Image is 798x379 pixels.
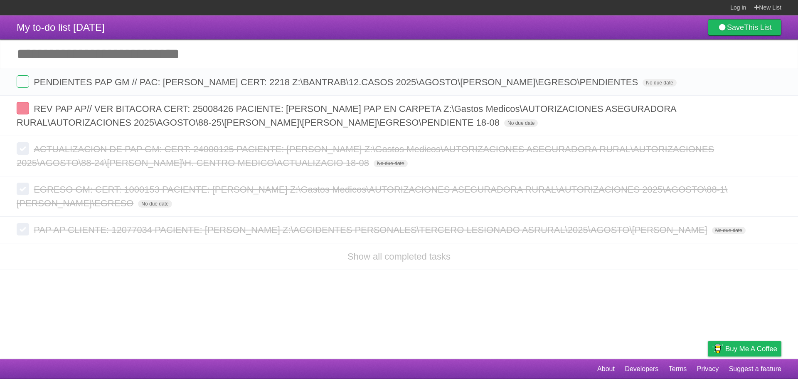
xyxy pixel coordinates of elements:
[643,79,676,87] span: No due date
[708,341,781,357] a: Buy me a coffee
[138,200,172,208] span: No due date
[17,142,29,155] label: Done
[625,361,658,377] a: Developers
[17,22,105,33] span: My to-do list [DATE]
[712,342,723,356] img: Buy me a coffee
[374,160,407,167] span: No due date
[17,102,29,114] label: Done
[34,225,709,235] span: PAP AP CLIENTE: 12077034 PACIENTE: [PERSON_NAME] Z:\ACCIDENTES PERSONALES\TERCERO LESIONADO ASRUR...
[17,223,29,235] label: Done
[17,144,714,168] span: ACTUALIZACION DE PAP GM: CERT: 24000125 PACIENTE: [PERSON_NAME] Z:\Gastos Medicos\AUTORIZACIONES ...
[347,251,451,262] a: Show all completed tasks
[708,19,781,36] a: SaveThis List
[712,227,746,234] span: No due date
[17,75,29,88] label: Done
[17,184,727,208] span: EGRESO GM: CERT: 1000153 PACIENTE: [PERSON_NAME] Z:\Gastos Medicos\AUTORIZACIONES ASEGURADORA RUR...
[669,361,687,377] a: Terms
[17,104,676,128] span: REV PAP AP// VER BITACORA CERT: 25008426 PACIENTE: [PERSON_NAME] PAP EN CARPETA Z:\Gastos Medicos...
[597,361,615,377] a: About
[17,183,29,195] label: Done
[725,342,777,356] span: Buy me a coffee
[697,361,719,377] a: Privacy
[34,77,640,87] span: PENDIENTES PAP GM // PAC: [PERSON_NAME] CERT: 2218 Z:\BANTRAB\12.CASOS 2025\AGOSTO\[PERSON_NAME]\...
[504,119,538,127] span: No due date
[729,361,781,377] a: Suggest a feature
[744,23,772,32] b: This List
